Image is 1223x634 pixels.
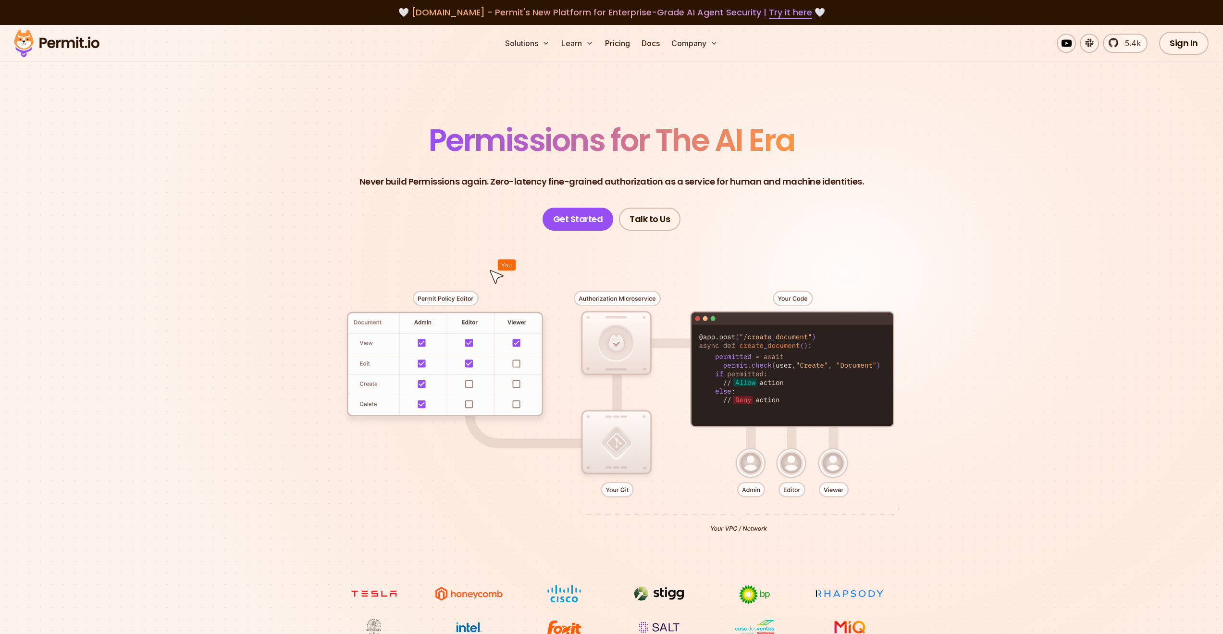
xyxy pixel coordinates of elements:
[601,34,634,53] a: Pricing
[543,208,614,231] a: Get Started
[429,119,795,162] span: Permissions for The AI Era
[433,584,505,603] img: Honeycomb
[638,34,664,53] a: Docs
[411,6,812,18] span: [DOMAIN_NAME] - Permit's New Platform for Enterprise-Grade AI Agent Security |
[769,6,812,19] a: Try it here
[619,208,680,231] a: Talk to Us
[1159,32,1209,55] a: Sign In
[359,175,864,188] p: Never build Permissions again. Zero-latency fine-grained authorization as a service for human and...
[623,584,695,603] img: Stigg
[338,584,410,603] img: tesla
[718,584,791,605] img: bp
[557,34,597,53] button: Learn
[1103,34,1148,53] a: 5.4k
[501,34,554,53] button: Solutions
[814,584,886,603] img: Rhapsody Health
[23,6,1200,19] div: 🤍 🤍
[1119,37,1141,49] span: 5.4k
[10,27,104,60] img: Permit logo
[528,584,600,603] img: Cisco
[667,34,722,53] button: Company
